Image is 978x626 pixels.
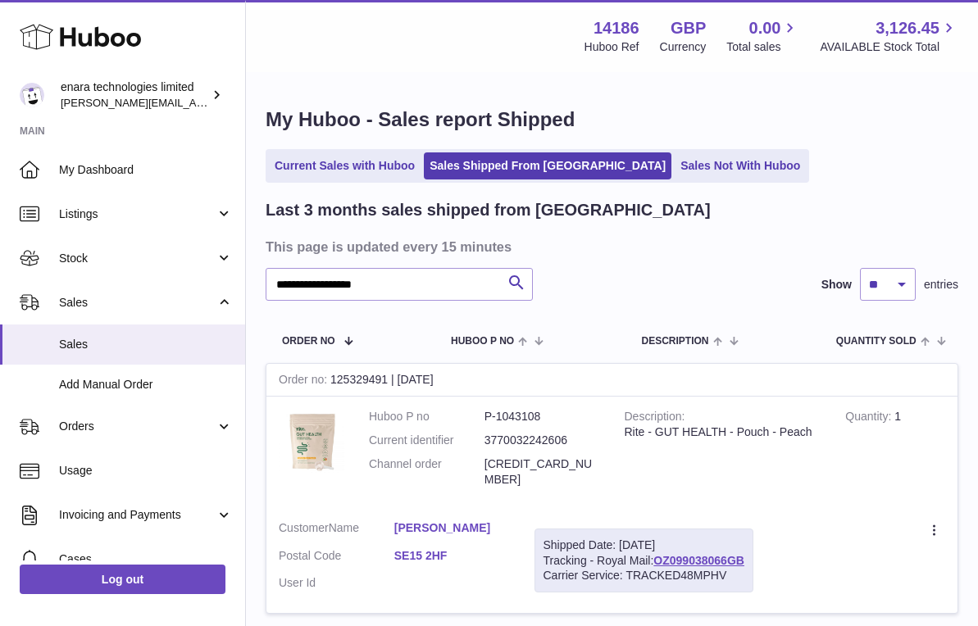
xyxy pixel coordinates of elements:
strong: 14186 [594,17,639,39]
dt: Current identifier [369,433,484,448]
strong: Description [625,410,685,427]
a: SE15 2HF [394,548,510,564]
div: Shipped Date: [DATE] [544,538,744,553]
div: enara technologies limited [61,79,208,111]
span: Total sales [726,39,799,55]
strong: GBP [671,17,706,39]
span: Listings [59,206,216,222]
div: Tracking - Royal Mail: [534,528,753,593]
span: Stock [59,251,216,266]
span: Cases [59,551,233,567]
a: Sales Shipped From [GEOGRAPHIC_DATA] [424,152,671,179]
span: My Dashboard [59,162,233,178]
img: Dee@enara.co [20,83,44,107]
a: OZ099038066GB [653,554,744,567]
dd: 3770032242606 [484,433,600,448]
h2: Last 3 months sales shipped from [GEOGRAPHIC_DATA] [266,199,711,221]
span: AVAILABLE Stock Total [820,39,958,55]
strong: Order no [279,373,330,390]
h1: My Huboo - Sales report Shipped [266,107,958,133]
dd: P-1043108 [484,409,600,424]
div: Currency [660,39,707,55]
a: Log out [20,565,225,594]
span: entries [924,277,958,293]
a: 3,126.45 AVAILABLE Stock Total [820,17,958,55]
span: Description [641,336,708,347]
span: Quantity Sold [836,336,917,347]
dt: Name [279,520,394,540]
span: 3,126.45 [876,17,939,39]
strong: Quantity [845,410,894,427]
span: Huboo P no [451,336,514,347]
span: Sales [59,295,216,311]
dt: Huboo P no [369,409,484,424]
span: [PERSON_NAME][EMAIL_ADDRESS][DOMAIN_NAME] [61,96,329,109]
dt: User Id [279,575,394,591]
img: 1746002382.jpg [279,409,344,474]
div: 125329491 | [DATE] [266,364,958,397]
span: Sales [59,337,233,352]
a: 0.00 Total sales [726,17,799,55]
span: Add Manual Order [59,377,233,392]
dt: Postal Code [279,548,394,568]
span: Order No [282,336,335,347]
span: Customer [279,521,329,534]
span: Usage [59,463,233,479]
div: Huboo Ref [585,39,639,55]
a: Sales Not With Huboo [675,152,806,179]
span: Orders [59,419,216,434]
h3: This page is updated every 15 minutes [266,238,954,256]
dt: Channel order [369,456,484,488]
a: [PERSON_NAME] [394,520,510,536]
a: Current Sales with Huboo [269,152,421,179]
label: Show [821,277,852,293]
span: 0.00 [749,17,781,39]
dd: [CREDIT_CARD_NUMBER] [484,456,600,488]
td: 1 [833,397,958,508]
span: Invoicing and Payments [59,507,216,523]
div: Carrier Service: TRACKED48MPHV [544,568,744,583]
div: Rite - GUT HEALTH - Pouch - Peach [625,424,821,440]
